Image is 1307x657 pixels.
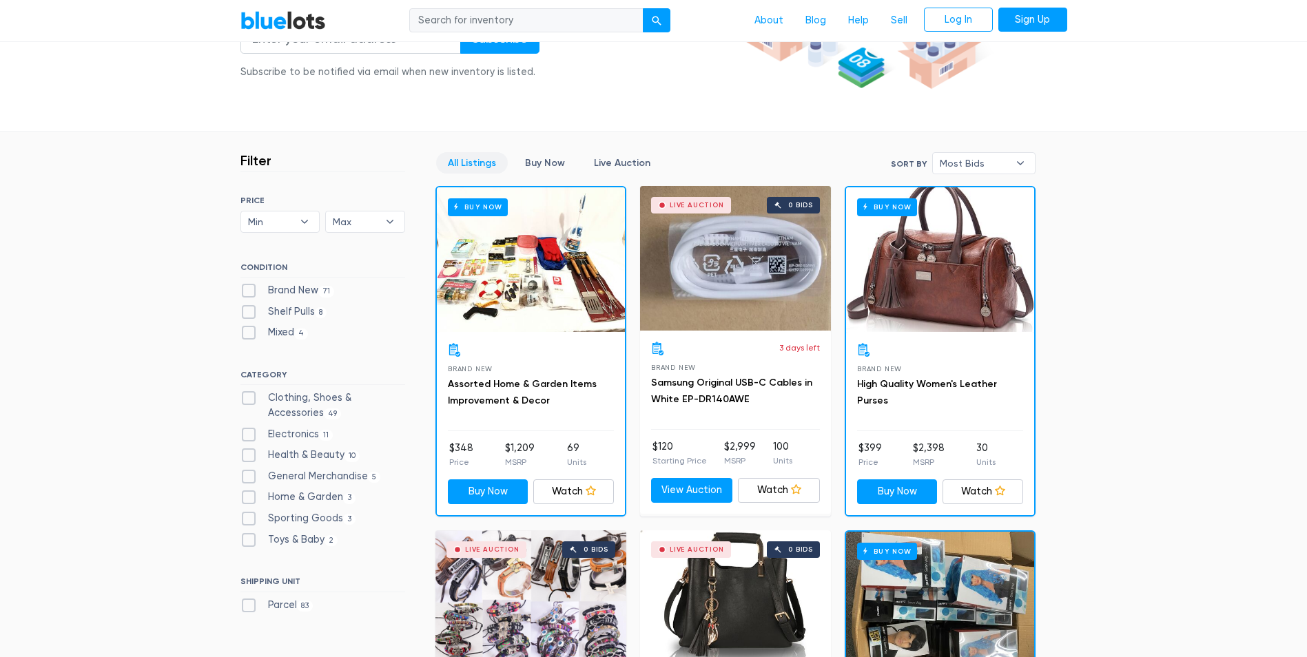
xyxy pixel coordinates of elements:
p: MSRP [724,455,756,467]
a: Sign Up [998,8,1067,32]
span: Brand New [857,365,902,373]
a: Log In [924,8,993,32]
a: Blog [794,8,837,34]
span: Min [248,211,294,232]
span: Brand New [448,365,493,373]
div: Live Auction [670,546,724,553]
p: MSRP [913,456,945,468]
span: 4 [294,328,309,340]
a: Assorted Home & Garden Items Improvement & Decor [448,378,597,406]
li: 69 [567,441,586,468]
div: 0 bids [584,546,608,553]
a: Watch [738,478,820,503]
span: 11 [319,430,333,441]
div: Live Auction [670,202,724,209]
h6: Buy Now [857,543,917,560]
span: 71 [318,286,335,297]
input: Search for inventory [409,8,644,33]
h6: CATEGORY [240,370,405,385]
div: Subscribe to be notified via email when new inventory is listed. [240,65,539,80]
a: View Auction [651,478,733,503]
b: ▾ [290,211,319,232]
p: 3 days left [779,342,820,354]
p: Units [567,456,586,468]
span: 83 [297,601,313,612]
a: BlueLots [240,10,326,30]
span: Brand New [651,364,696,371]
h6: CONDITION [240,262,405,278]
div: 0 bids [788,202,813,209]
div: 0 bids [788,546,813,553]
b: ▾ [375,211,404,232]
b: ▾ [1006,153,1035,174]
p: Price [858,456,882,468]
a: Sell [880,8,918,34]
label: Health & Beauty [240,448,360,463]
label: Home & Garden [240,490,356,505]
label: Clothing, Shoes & Accessories [240,390,405,420]
a: Buy Now [857,479,938,504]
span: 2 [325,535,338,546]
label: Electronics [240,427,333,442]
li: 30 [976,441,996,468]
p: MSRP [505,456,535,468]
a: Watch [943,479,1023,504]
h6: PRICE [240,196,405,205]
span: 5 [368,472,381,483]
p: Starting Price [652,455,707,467]
h3: Filter [240,152,271,169]
li: $348 [449,441,473,468]
h6: Buy Now [857,198,917,216]
li: 100 [773,439,792,467]
a: Help [837,8,880,34]
a: Buy Now [448,479,528,504]
span: 49 [324,408,342,419]
a: Samsung Original USB-C Cables in White EP-DR140AWE [651,377,812,405]
li: $399 [858,441,882,468]
a: Live Auction 0 bids [640,186,831,331]
a: Watch [533,479,614,504]
li: $2,999 [724,439,756,467]
a: All Listings [436,152,508,174]
label: Toys & Baby [240,532,338,547]
span: 3 [343,514,356,525]
p: Price [449,456,473,468]
span: 8 [315,307,327,318]
a: About [743,8,794,34]
label: Mixed [240,325,309,340]
h6: SHIPPING UNIT [240,576,405,592]
a: Live Auction [582,152,662,174]
span: Most Bids [940,153,1009,174]
label: Brand New [240,283,335,298]
a: Buy Now [846,187,1034,332]
a: High Quality Women's Leather Purses [857,378,997,406]
h6: Buy Now [448,198,508,216]
li: $1,209 [505,441,535,468]
label: General Merchandise [240,469,381,484]
span: Max [333,211,378,232]
div: Live Auction [465,546,519,553]
p: Units [773,455,792,467]
p: Units [976,456,996,468]
label: Sort By [891,158,927,170]
span: 10 [344,450,360,461]
li: $2,398 [913,441,945,468]
label: Shelf Pulls [240,304,327,320]
li: $120 [652,439,707,467]
label: Sporting Goods [240,511,356,526]
a: Buy Now [437,187,625,332]
a: Buy Now [513,152,577,174]
span: 3 [343,493,356,504]
label: Parcel [240,598,313,613]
